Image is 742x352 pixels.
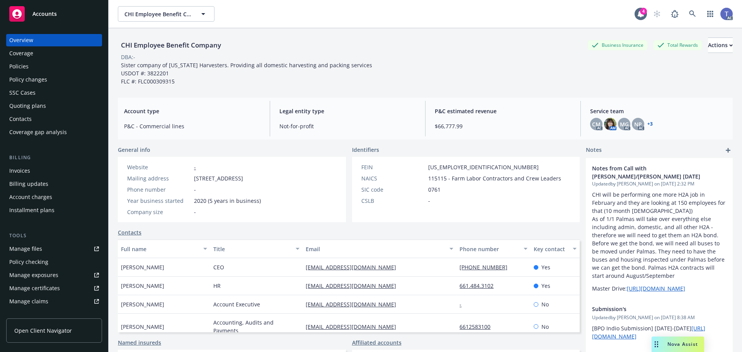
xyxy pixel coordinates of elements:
[652,337,704,352] button: Nova Assist
[303,240,456,258] button: Email
[435,122,571,130] span: $66,777.99
[654,40,702,50] div: Total Rewards
[649,6,665,22] a: Start snowing
[6,73,102,86] a: Policy changes
[586,299,733,347] div: Submission'sUpdatedby [PERSON_NAME] on [DATE] 8:38 AM[BPO Indio Submission] [DATE]-[DATE][URL][DO...
[9,308,46,321] div: Manage BORs
[6,165,102,177] a: Invoices
[634,120,642,128] span: NP
[121,61,372,85] span: Sister company of [US_STATE] Harvesters. Providing all domestic harvesting and packing services U...
[121,300,164,308] span: [PERSON_NAME]
[9,73,47,86] div: Policy changes
[194,197,261,205] span: 2020 (5 years in business)
[118,240,210,258] button: Full name
[6,269,102,281] a: Manage exposures
[428,197,430,205] span: -
[541,323,549,331] span: No
[6,126,102,138] a: Coverage gap analysis
[306,264,402,271] a: [EMAIL_ADDRESS][DOMAIN_NAME]
[6,113,102,125] a: Contacts
[620,120,629,128] span: MG
[124,10,191,18] span: CHI Employee Benefit Company
[586,146,602,155] span: Notes
[6,204,102,216] a: Installment plans
[6,308,102,321] a: Manage BORs
[6,295,102,308] a: Manage claims
[6,191,102,203] a: Account charges
[121,263,164,271] span: [PERSON_NAME]
[9,34,33,46] div: Overview
[306,245,445,253] div: Email
[121,282,164,290] span: [PERSON_NAME]
[127,197,191,205] div: Year business started
[592,180,727,187] span: Updated by [PERSON_NAME] on [DATE] 2:32 PM
[640,8,647,15] div: 4
[32,11,57,17] span: Accounts
[306,282,402,289] a: [EMAIL_ADDRESS][DOMAIN_NAME]
[6,87,102,99] a: SSC Cases
[194,185,196,194] span: -
[592,164,706,180] span: Notes from Call with [PERSON_NAME]/[PERSON_NAME] [DATE]
[647,122,653,126] a: +3
[428,163,539,171] span: [US_EMPLOYER_IDENTIFICATION_NUMBER]
[6,47,102,60] a: Coverage
[9,100,46,112] div: Quoting plans
[127,174,191,182] div: Mailing address
[213,300,260,308] span: Account Executive
[459,245,519,253] div: Phone number
[541,263,550,271] span: Yes
[6,178,102,190] a: Billing updates
[9,126,67,138] div: Coverage gap analysis
[14,326,72,335] span: Open Client Navigator
[9,113,32,125] div: Contacts
[213,282,221,290] span: HR
[9,165,30,177] div: Invoices
[6,34,102,46] a: Overview
[9,178,48,190] div: Billing updates
[592,120,601,128] span: CM
[306,301,402,308] a: [EMAIL_ADDRESS][DOMAIN_NAME]
[720,8,733,20] img: photo
[9,60,29,73] div: Policies
[428,174,561,182] span: 115115 - Farm Labor Contractors and Crew Leaders
[9,204,54,216] div: Installment plans
[127,185,191,194] div: Phone number
[459,282,500,289] a: 661.484.3102
[627,285,685,292] a: [URL][DOMAIN_NAME]
[361,163,425,171] div: FEIN
[361,185,425,194] div: SIC code
[652,337,661,352] div: Drag to move
[9,269,58,281] div: Manage exposures
[685,6,700,22] a: Search
[435,107,571,115] span: P&C estimated revenue
[667,6,682,22] a: Report a Bug
[118,146,150,154] span: General info
[194,163,196,171] a: -
[604,118,616,130] img: photo
[9,191,52,203] div: Account charges
[124,107,260,115] span: Account type
[361,174,425,182] div: NAICS
[118,40,224,50] div: CHI Employee Benefit Company
[6,100,102,112] a: Quoting plans
[118,338,161,347] a: Named insureds
[194,208,196,216] span: -
[428,185,441,194] span: 0761
[590,107,727,115] span: Service team
[592,284,727,292] p: Master Drive:
[352,338,402,347] a: Affiliated accounts
[118,228,141,236] a: Contacts
[9,243,42,255] div: Manage files
[6,60,102,73] a: Policies
[279,122,416,130] span: Not-for-profit
[121,53,135,61] div: DBA: -
[213,245,291,253] div: Title
[279,107,416,115] span: Legal entity type
[9,47,33,60] div: Coverage
[9,295,48,308] div: Manage claims
[9,282,60,294] div: Manage certificates
[9,87,36,99] div: SSC Cases
[306,323,402,330] a: [EMAIL_ADDRESS][DOMAIN_NAME]
[121,245,199,253] div: Full name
